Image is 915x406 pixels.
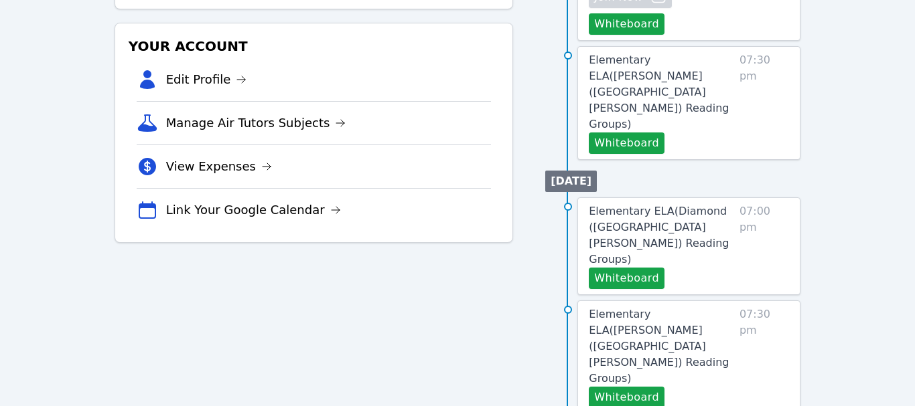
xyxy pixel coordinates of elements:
[166,157,272,176] a: View Expenses
[589,54,729,130] span: Elementary ELA ( [PERSON_NAME] ([GEOGRAPHIC_DATA][PERSON_NAME]) Reading Groups )
[589,308,729,385] span: Elementary ELA ( [PERSON_NAME] ([GEOGRAPHIC_DATA][PERSON_NAME]) Reading Groups )
[589,268,664,289] button: Whiteboard
[589,13,664,35] button: Whiteboard
[126,34,502,58] h3: Your Account
[589,306,734,387] a: Elementary ELA([PERSON_NAME] ([GEOGRAPHIC_DATA][PERSON_NAME]) Reading Groups)
[740,52,789,154] span: 07:30 pm
[545,171,597,192] li: [DATE]
[166,201,341,219] a: Link Your Google Calendar
[740,203,789,289] span: 07:00 pm
[589,132,664,154] button: Whiteboard
[589,52,734,132] a: Elementary ELA([PERSON_NAME] ([GEOGRAPHIC_DATA][PERSON_NAME]) Reading Groups)
[589,205,729,266] span: Elementary ELA ( Diamond ([GEOGRAPHIC_DATA][PERSON_NAME]) Reading Groups )
[166,114,346,132] a: Manage Air Tutors Subjects
[166,70,247,89] a: Edit Profile
[589,203,734,268] a: Elementary ELA(Diamond ([GEOGRAPHIC_DATA][PERSON_NAME]) Reading Groups)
